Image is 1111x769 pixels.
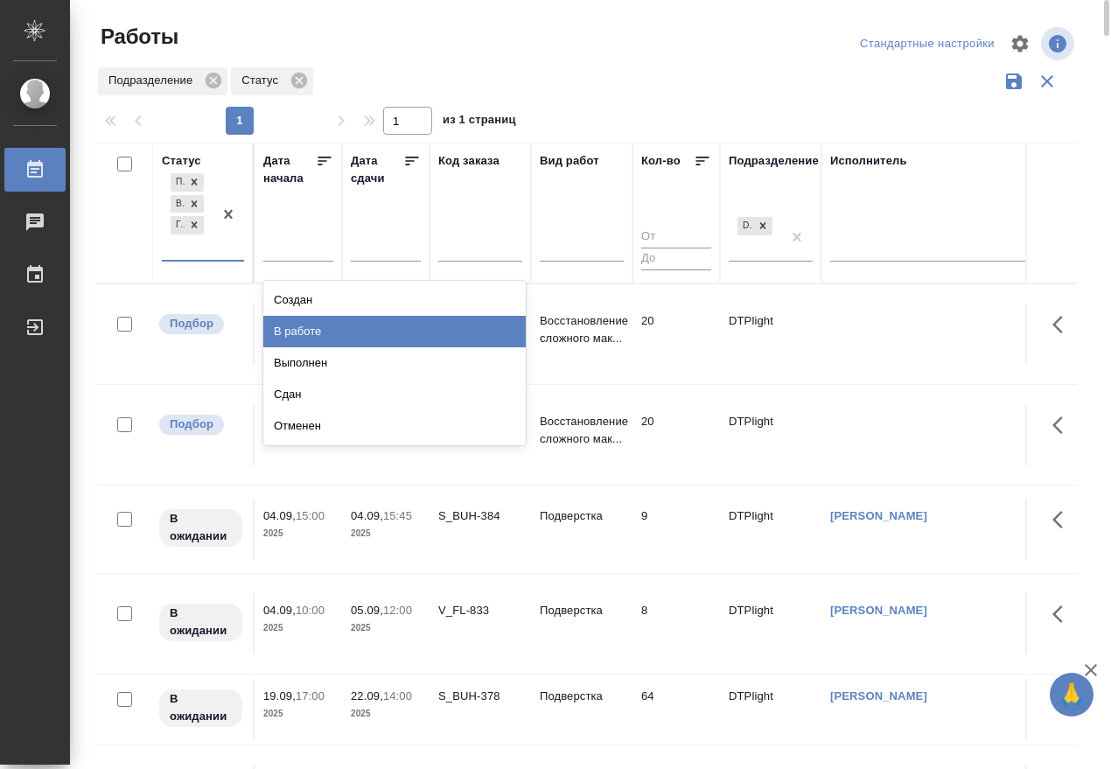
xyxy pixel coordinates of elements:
span: Работы [96,23,178,51]
div: split button [856,31,999,58]
p: 2025 [351,525,421,542]
p: Восстановление сложного мак... [540,312,624,347]
div: Подбор, В ожидании, Готов к работе [169,193,206,215]
span: из 1 страниц [443,109,516,135]
p: В ожидании [170,510,232,545]
a: [PERSON_NAME] [830,689,927,703]
div: Сдан [263,379,526,410]
p: Подбор [170,315,213,332]
p: Подверстка [540,602,624,619]
div: В работе [263,316,526,347]
p: 17:00 [296,689,325,703]
div: S_BUH-384 [438,507,522,525]
p: 04.09, [263,509,296,522]
div: Дата начала [263,152,316,187]
div: Готов к работе [171,216,185,234]
td: DTPlight [720,593,821,654]
span: Настроить таблицу [999,23,1041,65]
p: 04.09, [263,604,296,617]
div: Вид работ [540,152,599,170]
p: 05.09, [351,604,383,617]
p: Подверстка [540,507,624,525]
p: Подверстка [540,688,624,705]
td: DTPlight [720,304,821,365]
input: До [641,248,711,269]
p: 22.09, [351,689,383,703]
p: 2025 [263,705,333,723]
p: 04.09, [351,509,383,522]
span: Посмотреть информацию [1041,27,1078,60]
td: 64 [632,679,720,740]
p: 2025 [263,619,333,637]
p: Восстановление сложного мак... [540,413,624,448]
p: 2025 [351,619,421,637]
div: Статус [231,67,313,95]
div: В ожидании [171,195,185,213]
td: DTPlight [720,404,821,465]
div: DTPlight [737,217,753,235]
td: DTPlight [720,499,821,560]
button: Здесь прячутся важные кнопки [1042,304,1084,346]
div: Статус [162,152,201,170]
div: Исполнитель назначен, приступать к работе пока рано [157,688,244,729]
p: В ожидании [170,605,232,640]
div: Можно подбирать исполнителей [157,312,244,336]
div: Подразделение [729,152,819,170]
div: DTPlight [736,215,774,237]
p: 19.09, [263,689,296,703]
div: Дата сдачи [351,152,403,187]
div: Выполнен [263,347,526,379]
p: 2025 [351,705,421,723]
p: Подразделение [108,72,199,89]
button: Здесь прячутся важные кнопки [1042,404,1084,446]
p: Статус [241,72,284,89]
p: 12:00 [383,604,412,617]
button: Здесь прячутся важные кнопки [1042,499,1084,541]
td: DTPlight [720,679,821,740]
div: Кол-во [641,152,681,170]
button: Здесь прячутся важные кнопки [1042,593,1084,635]
td: 20 [632,404,720,465]
p: 2025 [263,525,333,542]
p: 15:45 [383,509,412,522]
a: [PERSON_NAME] [830,509,927,522]
td: 20 [632,304,720,365]
div: S_BUH-378 [438,688,522,705]
input: От [641,227,711,248]
td: 9 [632,499,720,560]
div: Создан [263,284,526,316]
div: Подбор [171,173,185,192]
div: Исполнитель [830,152,907,170]
p: 15:00 [296,509,325,522]
button: Сбросить фильтры [1031,65,1064,98]
div: Подбор, В ожидании, Готов к работе [169,171,206,193]
button: 🙏 [1050,673,1094,717]
div: Подразделение [98,67,227,95]
a: [PERSON_NAME] [830,604,927,617]
div: Исполнитель назначен, приступать к работе пока рано [157,507,244,549]
p: Подбор [170,416,213,433]
p: В ожидании [170,690,232,725]
div: Код заказа [438,152,500,170]
td: 8 [632,593,720,654]
button: Сохранить фильтры [997,65,1031,98]
span: 🙏 [1057,676,1087,713]
button: Здесь прячутся важные кнопки [1042,679,1084,721]
div: Отменен [263,410,526,442]
p: 10:00 [296,604,325,617]
div: Подбор, В ожидании, Готов к работе [169,214,206,236]
div: V_FL-833 [438,602,522,619]
div: Можно подбирать исполнителей [157,413,244,437]
div: Исполнитель назначен, приступать к работе пока рано [157,602,244,643]
p: 14:00 [383,689,412,703]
